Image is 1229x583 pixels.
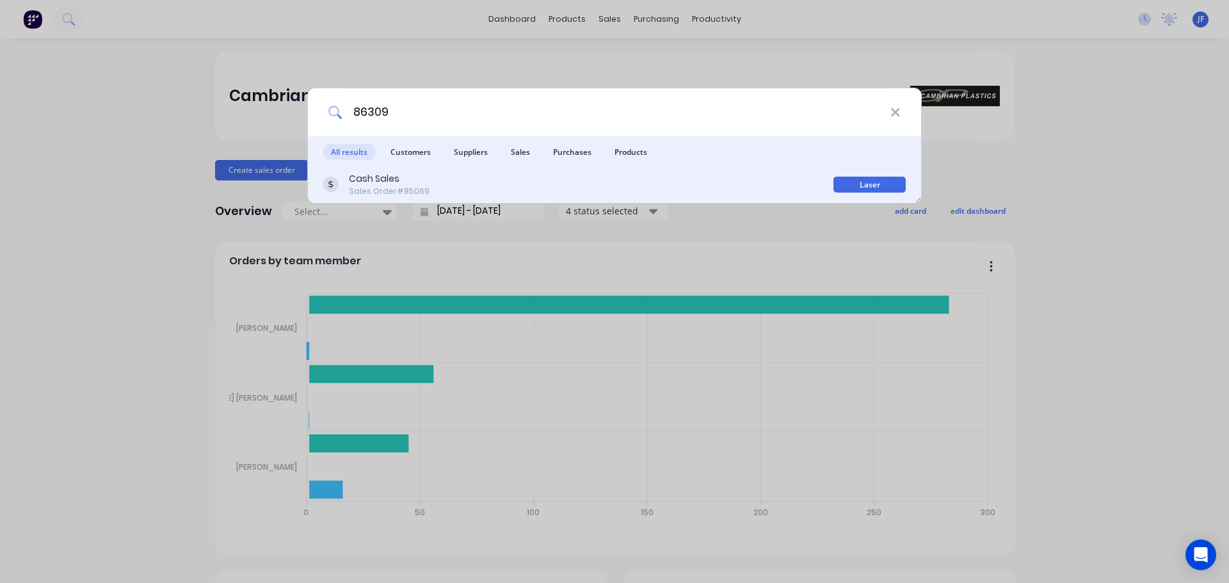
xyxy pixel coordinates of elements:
div: Laser [833,177,906,193]
span: Purchases [545,144,599,160]
span: Customers [383,144,438,160]
div: Open Intercom Messenger [1185,539,1216,570]
div: Sales Order #85069 [349,186,430,197]
span: All results [323,144,375,160]
span: Sales [503,144,538,160]
input: Start typing a customer or supplier name to create a new order... [342,88,890,136]
span: Products [607,144,655,160]
span: Suppliers [446,144,495,160]
div: Cash Sales [349,172,430,186]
